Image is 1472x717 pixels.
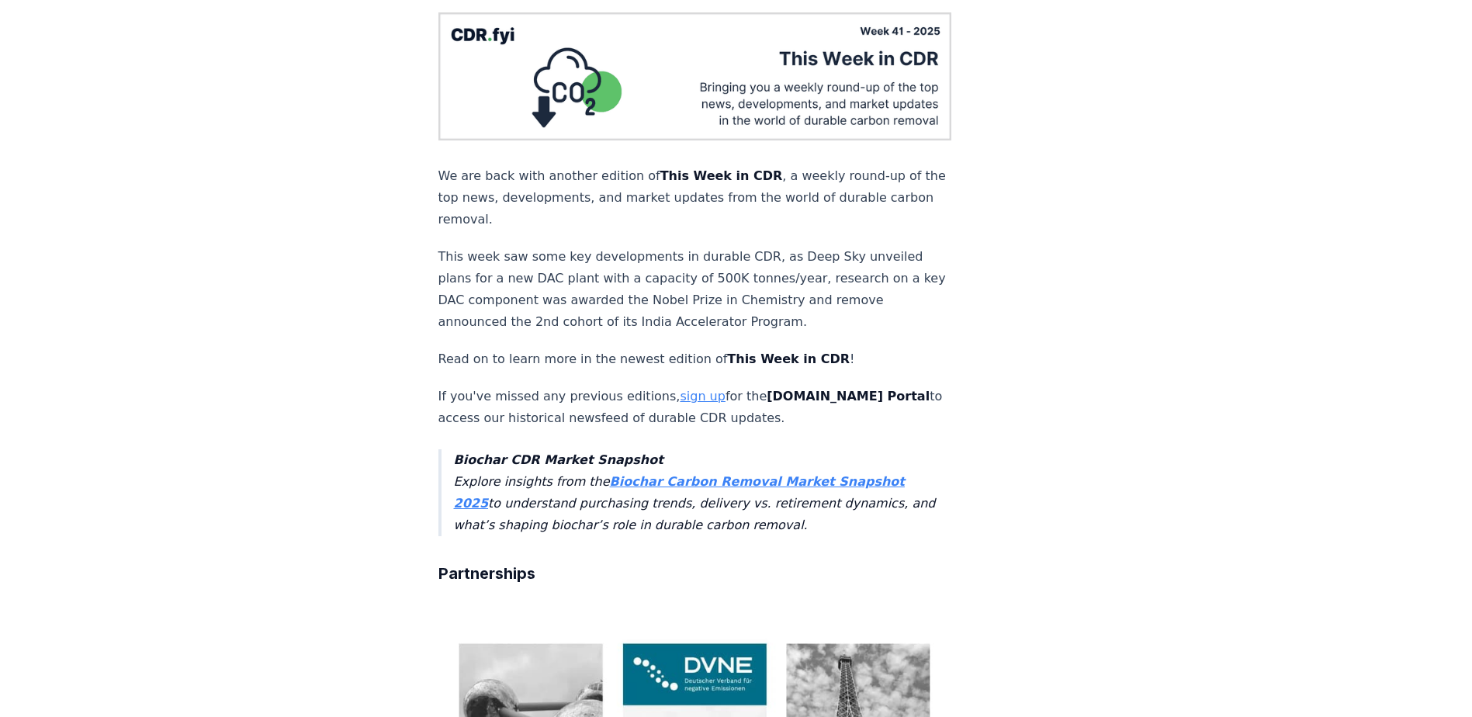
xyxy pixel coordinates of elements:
[727,352,850,366] strong: This Week in CDR
[454,474,905,511] a: Biochar Carbon Removal Market Snapshot 2025
[438,564,535,583] strong: Partnerships
[454,452,936,532] em: Explore insights from the to understand purchasing trends, delivery vs. retirement dynamics, and ...
[767,389,930,404] strong: [DOMAIN_NAME] Portal
[438,246,952,333] p: This week saw some key developments in durable CDR, as Deep Sky unveiled plans for a new DAC plan...
[438,12,952,140] img: blog post image
[454,452,663,467] strong: Biochar CDR Market Snapshot
[680,389,725,404] a: sign up
[438,386,952,429] p: If you've missed any previous editions, for the to access our historical newsfeed of durable CDR ...
[438,348,952,370] p: Read on to learn more in the newest edition of !
[438,165,952,230] p: We are back with another edition of , a weekly round-up of the top news, developments, and market...
[660,168,783,183] strong: This Week in CDR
